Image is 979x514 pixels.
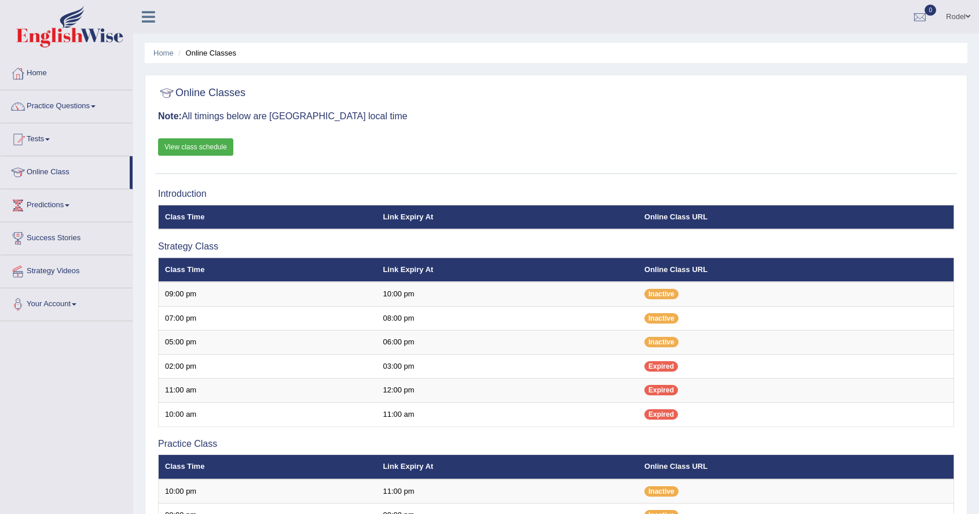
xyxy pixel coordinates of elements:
[159,455,377,479] th: Class Time
[1,123,133,152] a: Tests
[638,455,954,479] th: Online Class URL
[638,205,954,229] th: Online Class URL
[376,282,638,306] td: 10:00 pm
[376,205,638,229] th: Link Expiry At
[159,379,377,403] td: 11:00 am
[175,47,236,58] li: Online Classes
[158,85,245,102] h2: Online Classes
[644,409,678,420] span: Expired
[159,205,377,229] th: Class Time
[159,306,377,331] td: 07:00 pm
[158,439,954,449] h3: Practice Class
[376,331,638,355] td: 06:00 pm
[1,156,130,185] a: Online Class
[376,258,638,282] th: Link Expiry At
[159,331,377,355] td: 05:00 pm
[644,361,678,372] span: Expired
[158,241,954,252] h3: Strategy Class
[644,313,679,324] span: Inactive
[644,289,679,299] span: Inactive
[644,385,678,395] span: Expired
[153,49,174,57] a: Home
[159,282,377,306] td: 09:00 pm
[158,189,954,199] h3: Introduction
[376,306,638,331] td: 08:00 pm
[1,255,133,284] a: Strategy Videos
[158,138,233,156] a: View class schedule
[1,57,133,86] a: Home
[158,111,182,121] b: Note:
[1,288,133,317] a: Your Account
[159,258,377,282] th: Class Time
[376,379,638,403] td: 12:00 pm
[644,337,679,347] span: Inactive
[1,90,133,119] a: Practice Questions
[159,354,377,379] td: 02:00 pm
[1,222,133,251] a: Success Stories
[644,486,679,497] span: Inactive
[638,258,954,282] th: Online Class URL
[1,189,133,218] a: Predictions
[376,455,638,479] th: Link Expiry At
[158,111,954,122] h3: All timings below are [GEOGRAPHIC_DATA] local time
[376,479,638,504] td: 11:00 pm
[159,403,377,427] td: 10:00 am
[925,5,936,16] span: 0
[376,403,638,427] td: 11:00 am
[376,354,638,379] td: 03:00 pm
[159,479,377,504] td: 10:00 pm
